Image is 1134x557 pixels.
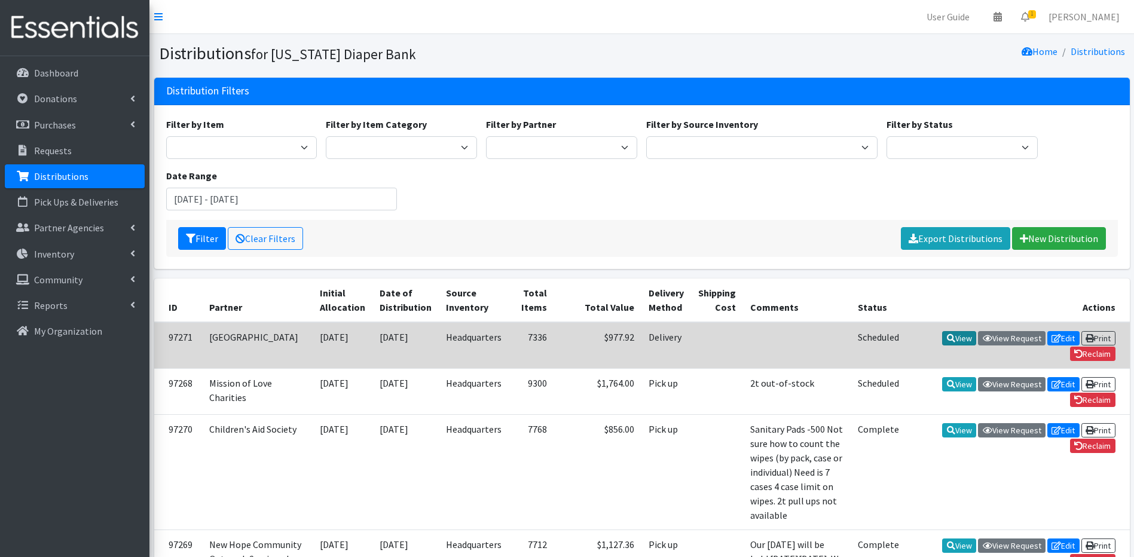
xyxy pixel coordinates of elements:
[1047,331,1080,345] a: Edit
[978,538,1046,553] a: View Request
[486,117,556,131] label: Filter by Partner
[978,377,1046,391] a: View Request
[1047,423,1080,437] a: Edit
[228,227,303,250] a: Clear Filters
[326,117,427,131] label: Filter by Item Category
[313,368,372,414] td: [DATE]
[1022,45,1057,57] a: Home
[372,368,439,414] td: [DATE]
[1047,377,1080,391] a: Edit
[5,242,145,266] a: Inventory
[509,278,554,322] th: Total Items
[5,268,145,292] a: Community
[691,278,743,322] th: Shipping Cost
[1071,45,1125,57] a: Distributions
[641,415,691,530] td: Pick up
[5,113,145,137] a: Purchases
[5,190,145,214] a: Pick Ups & Deliveries
[851,415,906,530] td: Complete
[372,322,439,369] td: [DATE]
[554,278,641,322] th: Total Value
[34,119,76,131] p: Purchases
[1081,377,1115,391] a: Print
[154,278,202,322] th: ID
[439,415,509,530] td: Headquarters
[154,415,202,530] td: 97270
[372,415,439,530] td: [DATE]
[942,423,976,437] a: View
[313,415,372,530] td: [DATE]
[34,67,78,79] p: Dashboard
[743,278,851,322] th: Comments
[641,368,691,414] td: Pick up
[5,8,145,48] img: HumanEssentials
[251,45,416,63] small: for [US_STATE] Diaper Bank
[1081,538,1115,553] a: Print
[942,377,976,391] a: View
[439,368,509,414] td: Headquarters
[439,278,509,322] th: Source Inventory
[1070,439,1115,453] a: Reclaim
[166,188,398,210] input: January 1, 2011 - December 31, 2011
[743,368,851,414] td: 2t out-of-stock
[34,93,77,105] p: Donations
[372,278,439,322] th: Date of Distribution
[851,368,906,414] td: Scheduled
[509,415,554,530] td: 7768
[313,322,372,369] td: [DATE]
[202,322,313,369] td: [GEOGRAPHIC_DATA]
[509,322,554,369] td: 7336
[34,274,82,286] p: Community
[554,415,641,530] td: $856.00
[5,216,145,240] a: Partner Agencies
[851,278,906,322] th: Status
[1039,5,1129,29] a: [PERSON_NAME]
[34,170,88,182] p: Distributions
[1070,393,1115,407] a: Reclaim
[646,117,758,131] label: Filter by Source Inventory
[851,322,906,369] td: Scheduled
[978,423,1046,437] a: View Request
[5,319,145,343] a: My Organization
[166,85,249,97] h3: Distribution Filters
[901,227,1010,250] a: Export Distributions
[166,117,224,131] label: Filter by Item
[942,331,976,345] a: View
[1047,538,1080,553] a: Edit
[942,538,976,553] a: View
[1081,331,1115,345] a: Print
[1011,5,1039,29] a: 1
[166,169,217,183] label: Date Range
[1081,423,1115,437] a: Print
[1012,227,1106,250] a: New Distribution
[178,227,226,250] button: Filter
[159,43,638,64] h1: Distributions
[1028,10,1036,19] span: 1
[641,322,691,369] td: Delivery
[887,117,953,131] label: Filter by Status
[34,248,74,260] p: Inventory
[202,278,313,322] th: Partner
[1070,347,1115,361] a: Reclaim
[34,299,68,311] p: Reports
[5,61,145,85] a: Dashboard
[34,145,72,157] p: Requests
[5,164,145,188] a: Distributions
[34,196,118,208] p: Pick Ups & Deliveries
[5,87,145,111] a: Donations
[917,5,979,29] a: User Guide
[313,278,372,322] th: Initial Allocation
[202,368,313,414] td: Mission of Love Charities
[5,139,145,163] a: Requests
[978,331,1046,345] a: View Request
[554,322,641,369] td: $977.92
[34,222,104,234] p: Partner Agencies
[154,368,202,414] td: 97268
[743,415,851,530] td: Sanitary Pads -500 Not sure how to count the wipes (by pack, case or individual) Need is 7 cases ...
[906,278,1130,322] th: Actions
[5,293,145,317] a: Reports
[439,322,509,369] td: Headquarters
[641,278,691,322] th: Delivery Method
[154,322,202,369] td: 97271
[554,368,641,414] td: $1,764.00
